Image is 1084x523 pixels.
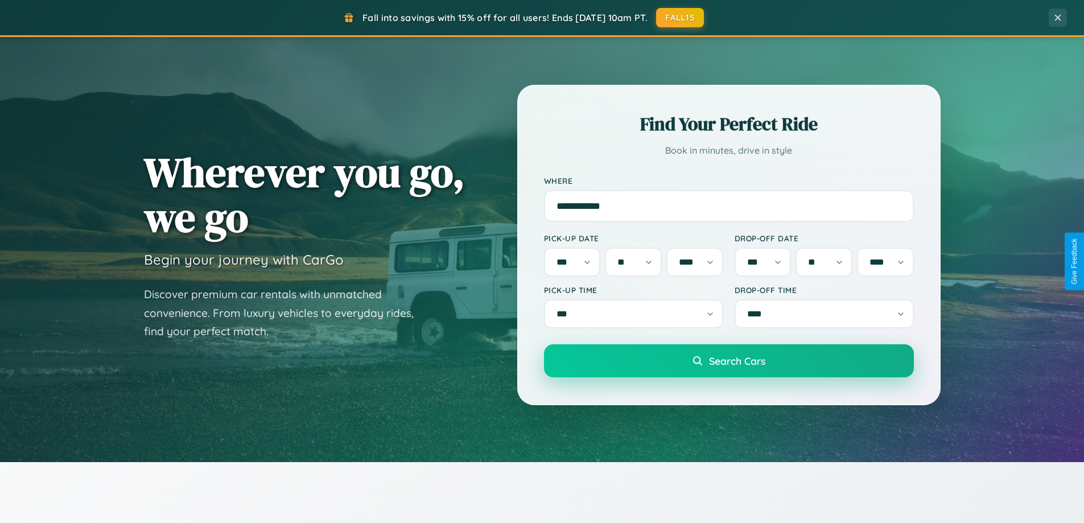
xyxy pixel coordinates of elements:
label: Pick-up Date [544,233,723,243]
span: Fall into savings with 15% off for all users! Ends [DATE] 10am PT. [362,12,648,23]
p: Book in minutes, drive in style [544,142,914,159]
label: Drop-off Date [735,233,914,243]
h2: Find Your Perfect Ride [544,112,914,137]
div: Give Feedback [1070,238,1078,285]
label: Pick-up Time [544,285,723,295]
h1: Wherever you go, we go [144,150,465,240]
label: Where [544,176,914,186]
p: Discover premium car rentals with unmatched convenience. From luxury vehicles to everyday rides, ... [144,285,428,341]
button: FALL15 [656,8,704,27]
label: Drop-off Time [735,285,914,295]
button: Search Cars [544,344,914,377]
h3: Begin your journey with CarGo [144,251,344,268]
span: Search Cars [709,355,765,367]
